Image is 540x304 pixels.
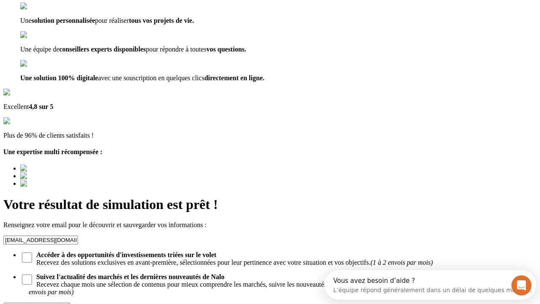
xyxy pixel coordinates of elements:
img: Best savings advice award [20,180,98,187]
img: Google Review [3,89,52,96]
span: solution personnalisée [32,17,95,24]
iframe: Intercom live chat [511,275,532,296]
span: pour réaliser [95,17,129,24]
span: Recevez des solutions exclusives en avant-première, sélectionnées pour leur pertinence avec votre... [29,251,537,266]
img: checkmark [20,3,57,10]
span: conseillers experts disponibles [59,46,146,53]
span: Une [20,17,32,24]
em: (1 à 3 envois par mois) [29,281,520,296]
div: Ouvrir le Messenger Intercom [3,3,232,27]
h1: Votre résultat de simulation est prêt ! [3,197,537,212]
span: 4,8 sur 5 [29,103,53,110]
input: Suivez l'actualité des marchés et les dernières nouveautés de NaloRecevez chaque mois une sélecti... [22,274,32,285]
div: Vous avez besoin d’aide ? [9,7,208,14]
iframe: Intercom live chat discovery launcher [324,270,536,300]
h4: Une expertise multi récompensée : [3,148,537,156]
span: Excellent [3,103,29,110]
input: Email [3,236,78,244]
p: Renseignez votre email pour le découvrir et sauvegarder vos informations : [3,221,537,229]
p: Recevez chaque mois une sélection de contenus pour mieux comprendre les marchés, suivre les nouve... [29,273,520,296]
strong: Suivez l'actualité des marchés et les dernières nouveautés de Nalo [36,273,224,280]
span: avec une souscription en quelques clics [98,74,204,81]
span: vos questions. [206,46,246,53]
img: Best savings advice award [20,165,98,172]
span: Une équipe de [20,46,59,53]
div: L’équipe répond généralement dans un délai de quelques minutes. [9,14,208,23]
img: Best savings advice award [20,172,98,180]
em: (1 à 2 envois par mois) [370,259,433,266]
input: Accéder à des opportunités d'investissements triées sur le voletRecevez des solutions exclusives ... [22,252,32,263]
img: reviews stars [3,117,45,125]
span: pour répondre à toutes [146,46,207,53]
strong: Accéder à des opportunités d'investissements triées sur le volet [36,251,216,258]
span: Une solution 100% digitale [20,74,98,81]
p: Plus de 96% de clients satisfaits ! [3,132,537,139]
span: directement en ligne. [204,74,264,81]
span: tous vos projets de vie. [129,17,194,24]
img: checkmark [20,60,57,68]
img: checkmark [20,31,57,39]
